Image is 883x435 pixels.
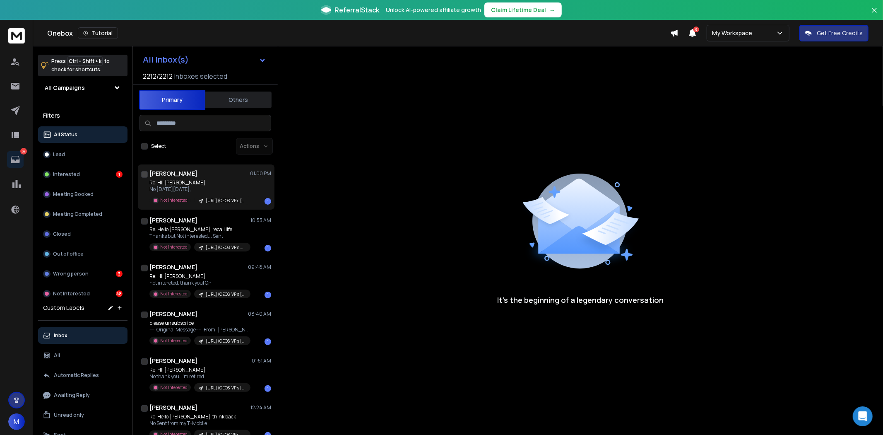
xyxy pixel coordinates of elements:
[54,372,99,379] p: Automatic Replies
[38,186,128,203] button: Meeting Booked
[38,226,128,242] button: Closed
[38,206,128,222] button: Meeting Completed
[38,266,128,282] button: Wrong person3
[206,244,245,251] p: [URL] (CEOS, VP's USA) 6
[54,352,60,359] p: All
[38,110,128,121] h3: Filters
[139,90,205,110] button: Primary
[149,263,197,271] h1: [PERSON_NAME]
[143,56,189,64] h1: All Inbox(s)
[149,216,197,225] h1: [PERSON_NAME]
[149,179,249,186] p: Re: HII [PERSON_NAME]
[693,27,699,32] span: 6
[53,231,71,237] p: Closed
[8,413,25,430] button: M
[149,373,249,380] p: No thank you. I'm retired.
[206,338,245,344] p: [URL] (CEOS, VP's [GEOGRAPHIC_DATA])
[51,57,110,74] p: Press to check for shortcuts.
[53,191,94,198] p: Meeting Booked
[54,412,84,418] p: Unread only
[206,385,245,391] p: [URL] (CEOS, VP's [GEOGRAPHIC_DATA]) 7
[38,387,128,404] button: Awaiting Reply
[38,407,128,423] button: Unread only
[38,166,128,183] button: Interested1
[250,217,271,224] p: 10:53 AM
[116,271,123,277] div: 3
[149,367,249,373] p: Re: HII [PERSON_NAME]
[149,186,249,193] p: No [DATE][DATE],
[38,285,128,302] button: Not Interested48
[53,251,84,257] p: Out of office
[53,151,65,158] p: Lead
[248,264,271,271] p: 09:48 AM
[160,197,188,203] p: Not Interested
[549,6,555,14] span: →
[712,29,755,37] p: My Workspace
[174,71,227,81] h3: Inboxes selected
[149,404,197,412] h1: [PERSON_NAME]
[265,385,271,392] div: 1
[149,310,197,318] h1: [PERSON_NAME]
[248,311,271,317] p: 08:40 AM
[38,126,128,143] button: All Status
[149,233,249,239] p: Thanks but Not interested…. Sent
[47,27,670,39] div: Onebox
[78,27,118,39] button: Tutorial
[252,358,271,364] p: 01:51 AM
[20,148,27,155] p: 52
[869,5,880,25] button: Close banner
[498,294,664,306] p: It’s the beginning of a legendary conversation
[38,146,128,163] button: Lead
[265,338,271,345] div: 1
[116,171,123,178] div: 1
[151,143,166,150] label: Select
[160,338,188,344] p: Not Interested
[149,273,249,280] p: Re: HII [PERSON_NAME]
[853,406,873,426] div: Open Intercom Messenger
[149,320,249,326] p: please unsubscribe
[54,392,90,399] p: Awaiting Reply
[265,198,271,205] div: 1
[817,29,863,37] p: Get Free Credits
[149,169,197,178] h1: [PERSON_NAME]
[265,245,271,251] div: 1
[799,25,869,41] button: Get Free Credits
[53,211,102,217] p: Meeting Completed
[45,84,85,92] h1: All Campaigns
[143,71,173,81] span: 2212 / 2212
[54,131,77,138] p: All Status
[149,326,249,333] p: -----Original Message----- From: [PERSON_NAME]
[38,347,128,364] button: All
[38,246,128,262] button: Out of office
[149,357,197,365] h1: [PERSON_NAME]
[160,291,188,297] p: Not Interested
[67,56,103,66] span: Ctrl + Shift + k
[484,2,562,17] button: Claim Lifetime Deal→
[136,51,273,68] button: All Inbox(s)
[250,170,271,177] p: 01:00 PM
[265,292,271,298] div: 1
[205,91,272,109] button: Others
[38,327,128,344] button: Inbox
[160,244,188,250] p: Not Interested
[43,304,84,312] h3: Custom Labels
[116,290,123,297] div: 48
[386,6,481,14] p: Unlock AI-powered affiliate growth
[53,271,89,277] p: Wrong person
[7,151,24,168] a: 52
[149,413,249,420] p: Re: Hello [PERSON_NAME], think back
[206,198,245,204] p: [URL] (CEOS, VP's [GEOGRAPHIC_DATA]) 7
[334,5,379,15] span: ReferralStack
[149,226,249,233] p: Re: Hello [PERSON_NAME], recall life
[149,280,249,286] p: not intereted. thank you! On
[54,332,67,339] p: Inbox
[53,290,90,297] p: Not Interested
[38,367,128,384] button: Automatic Replies
[160,384,188,391] p: Not Interested
[38,80,128,96] button: All Campaigns
[206,291,245,297] p: [URL] (CEOS, VP's [GEOGRAPHIC_DATA]) 7
[250,404,271,411] p: 12:24 AM
[149,420,249,427] p: No Sent from my T-Mobile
